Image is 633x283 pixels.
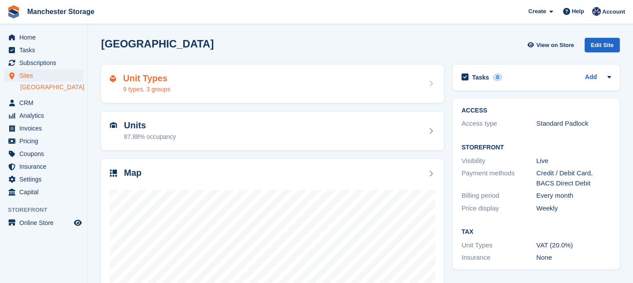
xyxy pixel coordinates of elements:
[462,191,536,201] div: Billing period
[19,31,72,44] span: Home
[73,218,83,228] a: Preview store
[19,109,72,122] span: Analytics
[19,186,72,198] span: Capital
[462,229,611,236] h2: Tax
[4,122,83,134] a: menu
[462,203,536,214] div: Price display
[24,4,98,19] a: Manchester Storage
[124,132,176,141] div: 87.88% occupancy
[7,5,20,18] img: stora-icon-8386f47178a22dfd0bd8f6a31ec36ba5ce8667c1dd55bd0f319d3a0aa187defe.svg
[585,38,620,52] div: Edit Site
[19,148,72,160] span: Coupons
[19,57,72,69] span: Subscriptions
[585,38,620,56] a: Edit Site
[4,97,83,109] a: menu
[572,7,584,16] span: Help
[19,173,72,185] span: Settings
[536,240,611,250] div: VAT (20.0%)
[462,156,536,166] div: Visibility
[602,7,625,16] span: Account
[536,203,611,214] div: Weekly
[19,135,72,147] span: Pricing
[462,144,611,151] h2: Storefront
[123,73,170,83] h2: Unit Types
[4,44,83,56] a: menu
[19,122,72,134] span: Invoices
[101,65,444,103] a: Unit Types 9 types, 3 groups
[101,38,214,50] h2: [GEOGRAPHIC_DATA]
[19,69,72,82] span: Sites
[123,85,170,94] div: 9 types, 3 groups
[110,75,116,82] img: unit-type-icn-2b2737a686de81e16bb02015468b77c625bbabd49415b5ef34ead5e3b44a266d.svg
[462,253,536,263] div: Insurance
[462,119,536,129] div: Access type
[462,107,611,114] h2: ACCESS
[472,73,489,81] h2: Tasks
[493,73,503,81] div: 0
[19,44,72,56] span: Tasks
[19,97,72,109] span: CRM
[536,253,611,263] div: None
[4,69,83,82] a: menu
[110,122,117,128] img: unit-icn-7be61d7bf1b0ce9d3e12c5938cc71ed9869f7b940bace4675aadf7bd6d80202e.svg
[20,83,83,91] a: [GEOGRAPHIC_DATA]
[462,240,536,250] div: Unit Types
[4,135,83,147] a: menu
[124,120,176,131] h2: Units
[536,168,611,188] div: Credit / Debit Card, BACS Direct Debit
[8,206,87,214] span: Storefront
[4,217,83,229] a: menu
[110,170,117,177] img: map-icn-33ee37083ee616e46c38cad1a60f524a97daa1e2b2c8c0bc3eb3415660979fc1.svg
[585,73,597,83] a: Add
[4,148,83,160] a: menu
[4,173,83,185] a: menu
[19,217,72,229] span: Online Store
[536,191,611,201] div: Every month
[4,57,83,69] a: menu
[19,160,72,173] span: Insurance
[4,31,83,44] a: menu
[462,168,536,188] div: Payment methods
[4,109,83,122] a: menu
[536,119,611,129] div: Standard Padlock
[124,168,142,178] h2: Map
[4,186,83,198] a: menu
[536,156,611,166] div: Live
[526,38,578,52] a: View on Store
[528,7,546,16] span: Create
[4,160,83,173] a: menu
[101,112,444,150] a: Units 87.88% occupancy
[536,41,574,50] span: View on Store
